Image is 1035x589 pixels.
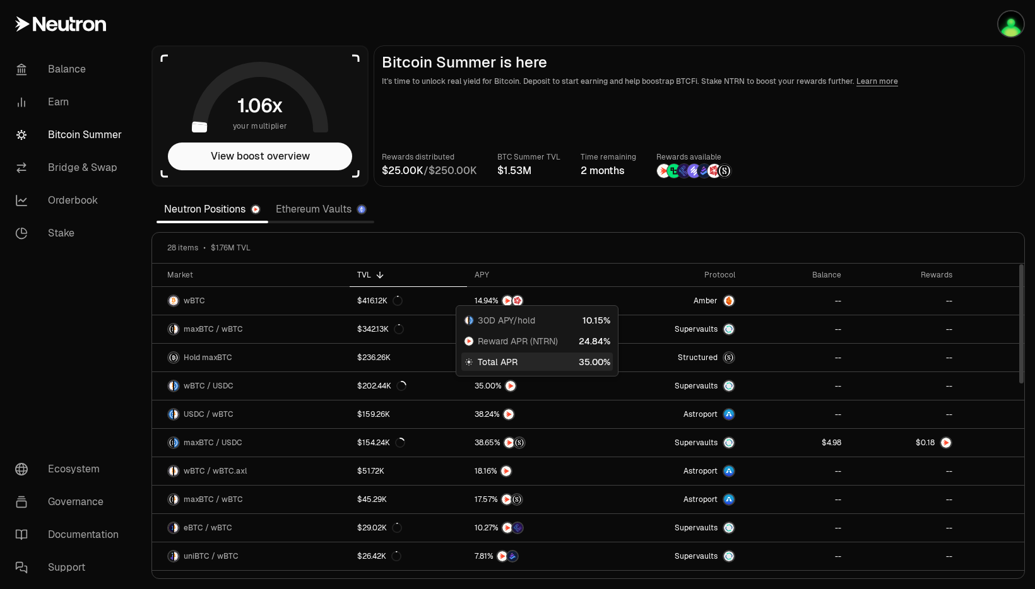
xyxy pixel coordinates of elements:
[464,316,468,325] img: wBTC Logo
[467,400,605,428] a: NTRN
[357,466,384,476] div: $51.72K
[350,400,467,428] a: $159.26K
[497,151,560,163] p: BTC Summer TVL
[268,197,374,222] a: Ethereum Vaults
[605,287,743,315] a: AmberAmber
[350,514,467,542] a: $29.02K
[169,324,173,334] img: maxBTC Logo
[678,353,718,363] span: Structured
[357,438,405,448] div: $154.24K
[467,486,605,513] a: NTRNStructured Points
[184,296,205,306] span: wBTC
[169,381,173,391] img: wBTC Logo
[718,164,731,178] img: Structured Points
[743,372,849,400] a: --
[502,494,512,504] img: NTRN
[478,335,558,347] span: Reward APR (NTRN)
[152,514,350,542] a: eBTC LogowBTC LogoeBTC / wBTC
[849,372,959,400] a: --
[174,381,179,391] img: USDC Logo
[5,86,136,119] a: Earn
[675,324,718,334] span: Supervaults
[184,551,239,561] span: uniBTC / wBTC
[475,408,597,421] button: NTRN
[467,287,605,315] a: NTRNMars Fragments
[350,315,467,343] a: $342.13K
[169,409,173,419] img: USDC Logo
[211,243,251,253] span: $1.76M TVL
[464,337,473,346] img: NTRN
[750,270,841,280] div: Balance
[941,438,951,448] img: NTRN Logo
[502,296,512,306] img: NTRN
[506,381,516,391] img: NTRN
[5,518,136,551] a: Documentation
[605,400,743,428] a: Astroport
[184,409,234,419] span: USDC / wBTC
[350,287,467,315] a: $416.12K
[998,11,1024,37] img: Lost Seed Phrase
[184,381,234,391] span: wBTC / USDC
[743,400,849,428] a: --
[849,400,959,428] a: --
[184,353,232,363] span: Hold maxBTC
[501,466,511,476] img: NTRN
[514,438,524,448] img: Structured Points
[5,119,136,151] a: Bitcoin Summer
[174,466,179,476] img: wBTC.axl Logo
[605,429,743,457] a: SupervaultsSupervaults
[5,151,136,184] a: Bridge & Swap
[357,523,402,533] div: $29.02K
[743,486,849,513] a: --
[350,372,467,400] a: $202.44K
[743,287,849,315] a: --
[478,314,535,327] span: 30D APY/hold
[357,409,390,419] div: $159.26K
[675,381,718,391] span: Supervaults
[5,453,136,486] a: Ecosystem
[512,523,523,533] img: EtherFi Points
[233,120,288,132] span: your multiplier
[357,296,403,306] div: $416.12K
[697,164,711,178] img: Bedrock Diamonds
[382,75,1017,88] p: It's time to unlock real yield for Bitcoin. Deposit to start earning and help boostrap BTCFi. Sta...
[357,353,391,363] div: $236.26K
[357,551,401,561] div: $26.42K
[467,514,605,542] a: NTRNEtherFi Points
[605,486,743,513] a: Astroport
[475,465,597,477] button: NTRN
[350,486,467,513] a: $45.29K
[675,523,718,533] span: Supervaults
[184,324,243,334] span: maxBTC / wBTC
[475,493,597,506] button: NTRNStructured Points
[350,344,467,371] a: $236.26K
[350,429,467,457] a: $154.24K
[152,315,350,343] a: maxBTC LogowBTC LogomaxBTC / wBTC
[357,494,387,504] div: $45.29K
[581,163,636,178] div: 2 months
[694,296,718,306] span: Amber
[184,494,243,504] span: maxBTC / wBTC
[167,243,198,253] span: 28 items
[152,287,350,315] a: wBTC LogowBTC
[169,523,173,533] img: eBTC Logo
[152,486,350,513] a: maxBTC LogowBTC LogomaxBTC / wBTC
[174,494,179,504] img: wBTC Logo
[467,457,605,485] a: NTRN
[475,270,597,280] div: APY
[507,551,517,561] img: Bedrock Diamonds
[504,438,514,448] img: NTRN
[743,542,849,570] a: --
[475,522,597,534] button: NTRNEtherFi Points
[504,409,514,419] img: NTRN
[675,551,718,561] span: Supervaults
[475,294,597,307] button: NTRNMars Fragments
[605,514,743,542] a: SupervaultsSupervaults
[657,164,671,178] img: NTRN
[357,324,404,334] div: $342.13K
[707,164,721,178] img: Mars Fragments
[497,551,507,561] img: NTRN
[152,457,350,485] a: wBTC LogowBTC.axl LogowBTC / wBTC.axl
[683,409,718,419] span: Astroport
[581,151,636,163] p: Time remaining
